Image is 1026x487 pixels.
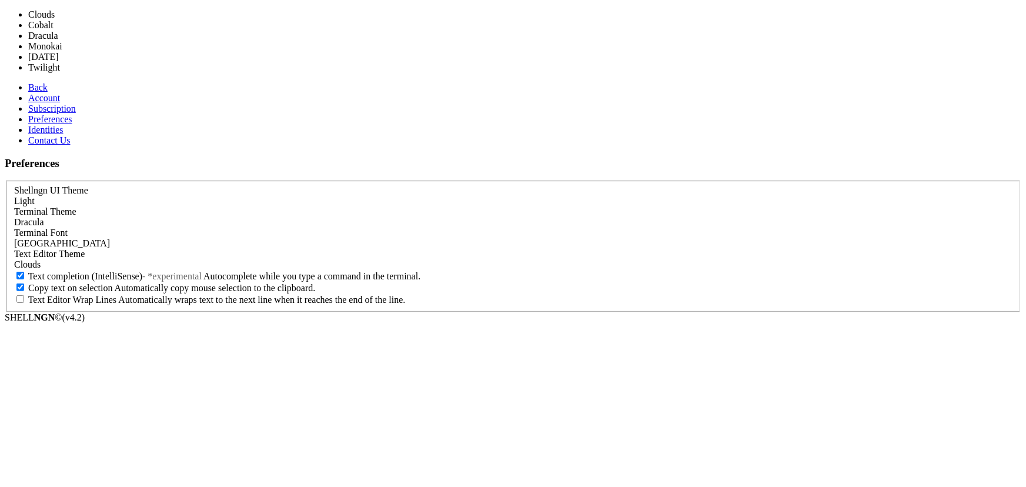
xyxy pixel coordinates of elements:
label: Terminal Theme [14,206,76,216]
span: Dracula [14,217,44,227]
li: Twilight [28,62,299,73]
li: Clouds [28,9,299,20]
input: Text Editor Wrap Lines Automatically wraps text to the next line when it reaches the end of the l... [16,295,24,303]
span: 4.2.0 [62,312,85,322]
label: Shellngn UI Theme [14,185,88,195]
input: Copy text on selection Automatically copy mouse selection to the clipboard. [16,283,24,291]
span: Text completion (IntelliSense) [28,271,142,281]
a: Preferences [28,114,72,124]
div: Clouds [14,259,1012,270]
a: Identities [28,125,64,135]
span: - *experimental [142,271,202,281]
b: NGN [34,312,55,322]
h3: Preferences [5,157,1021,170]
span: Autocomplete while you type a command in the terminal. [203,271,420,281]
li: Monokai [28,41,299,52]
a: Account [28,93,60,103]
div: [GEOGRAPHIC_DATA] [14,238,1012,249]
span: [GEOGRAPHIC_DATA] [14,238,110,248]
input: Text completion (IntelliSense)- *experimental Autocomplete while you type a command in the terminal. [16,272,24,279]
a: Contact Us [28,135,71,145]
span: Light [14,196,35,206]
div: Light [14,196,1012,206]
span: Clouds [14,259,41,269]
span: Text Editor Wrap Lines [28,295,116,305]
label: Terminal Font [14,228,68,238]
span: Automatically copy mouse selection to the clipboard. [115,283,316,293]
span: SHELL © [5,312,85,322]
label: Text Editor Theme [14,249,85,259]
a: Back [28,82,48,92]
span: Automatically wraps text to the next line when it reaches the end of the line. [118,295,405,305]
li: Cobalt [28,20,299,31]
li: Dracula [28,31,299,41]
span: Copy text on selection [28,283,113,293]
a: Subscription [28,104,76,114]
li: [DATE] [28,52,299,62]
div: Dracula [14,217,1012,228]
